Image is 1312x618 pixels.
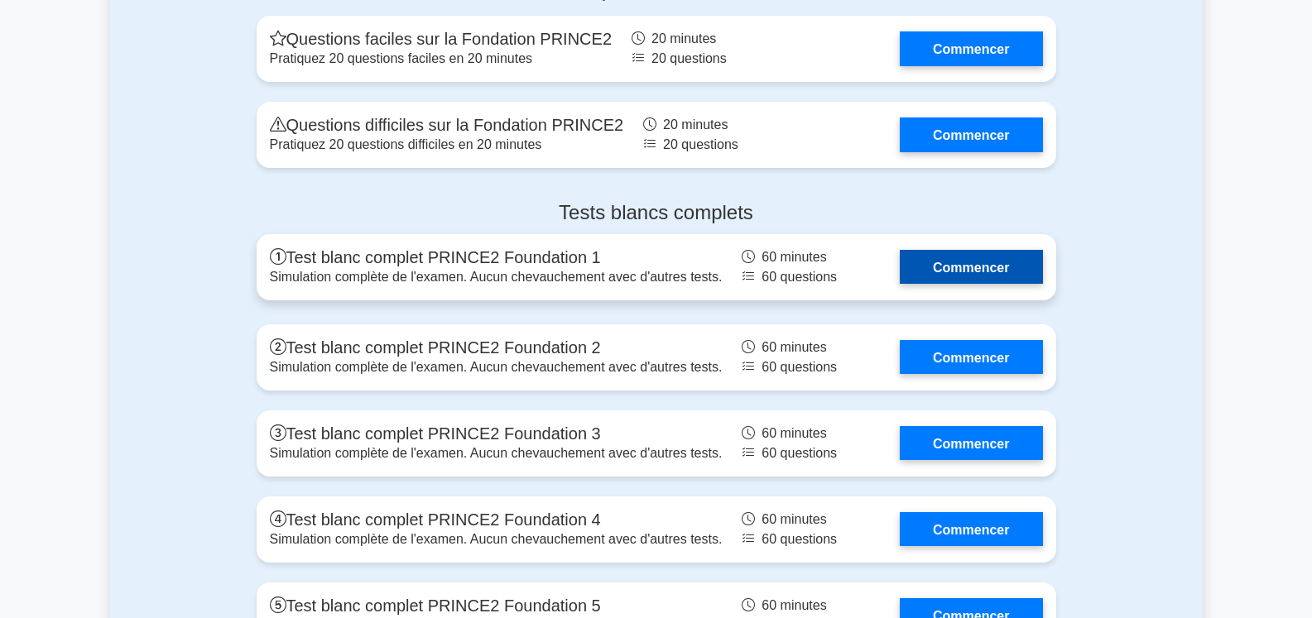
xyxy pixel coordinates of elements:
[900,31,1042,65] a: Commencer
[900,426,1042,460] a: Commencer
[900,512,1042,546] a: Commencer
[900,340,1042,374] a: Commencer
[559,201,753,223] font: Tests blancs complets
[900,117,1042,151] a: Commencer
[900,250,1042,284] a: Commencer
